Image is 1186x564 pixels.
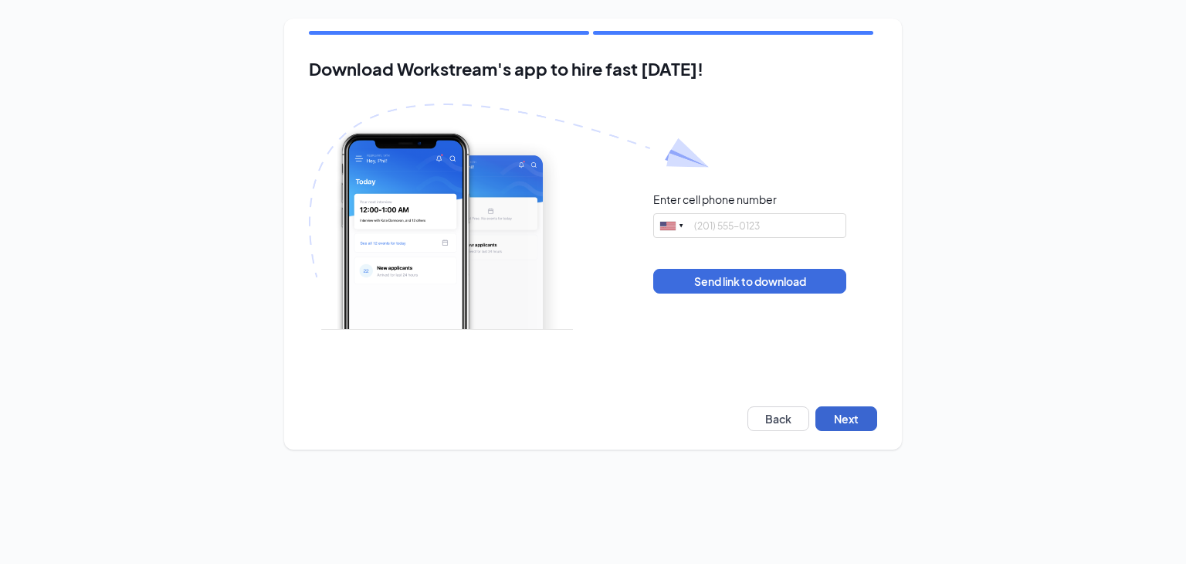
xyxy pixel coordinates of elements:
img: Download Workstream's app with paper plane [309,104,709,330]
button: Send link to download [653,269,846,294]
button: Back [747,406,809,431]
h2: Download Workstream's app to hire fast [DATE]! [309,59,877,79]
input: (201) 555-0123 [653,213,846,238]
div: United States: +1 [654,214,690,237]
button: Next [815,406,877,431]
div: Enter cell phone number [653,192,777,207]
